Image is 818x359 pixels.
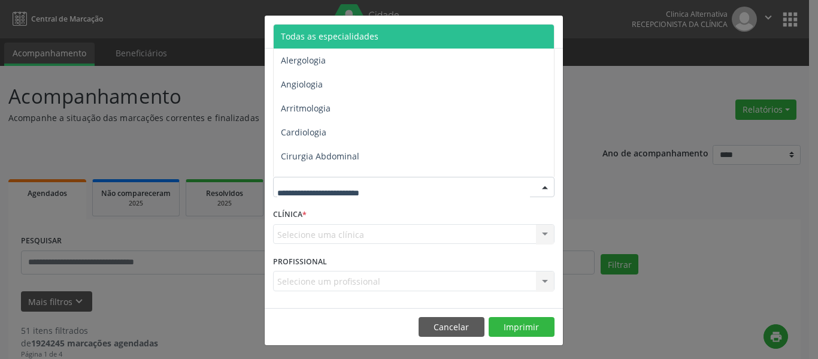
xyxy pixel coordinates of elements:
button: Imprimir [489,317,555,337]
label: PROFISSIONAL [273,252,327,271]
span: Todas as especialidades [281,31,378,42]
h5: Relatório de agendamentos [273,24,410,40]
span: Cirurgia Abdominal [281,150,359,162]
span: Alergologia [281,55,326,66]
span: Cirurgia Bariatrica [281,174,355,186]
span: Angiologia [281,79,323,90]
button: Close [539,16,563,45]
label: CLÍNICA [273,206,307,224]
span: Cardiologia [281,126,326,138]
span: Arritmologia [281,102,331,114]
button: Cancelar [419,317,484,337]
